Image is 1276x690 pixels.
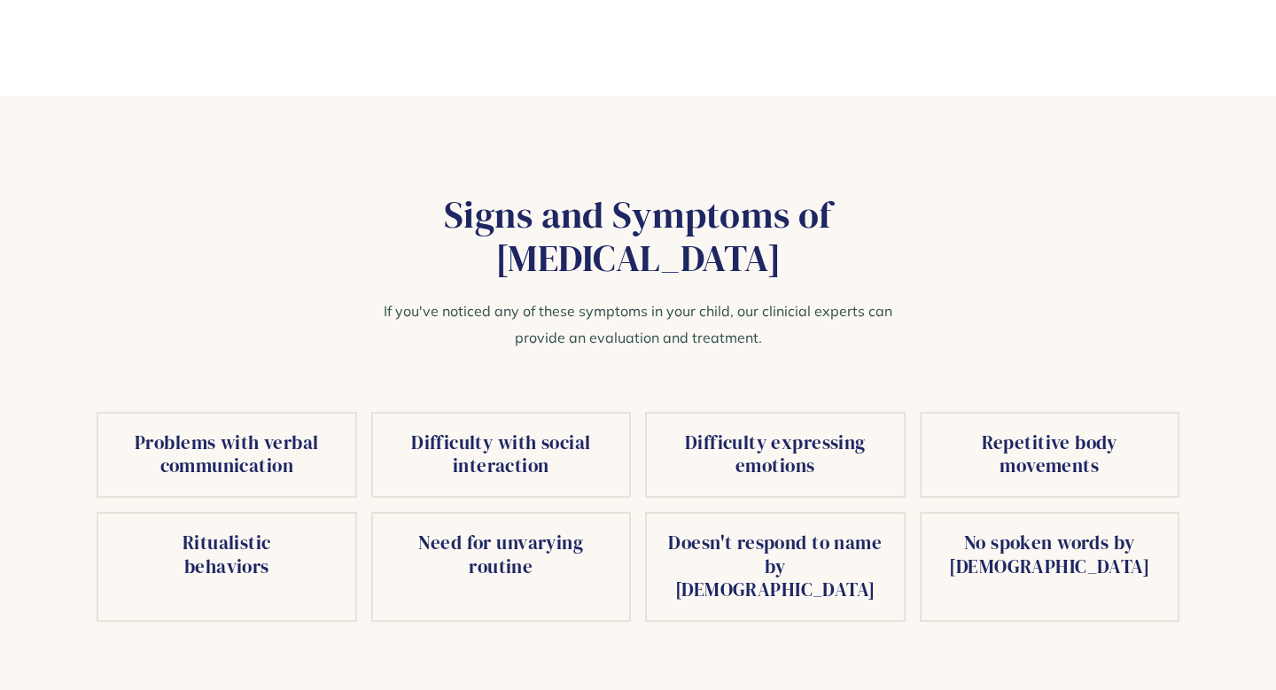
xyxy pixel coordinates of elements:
h4: Doesn't respond to name by [DEMOGRAPHIC_DATA] [665,531,886,602]
h4: No spoken words by [DEMOGRAPHIC_DATA] [939,531,1161,578]
h4: Repetitive body movements [939,431,1161,478]
h4: Need for unvarying routine [391,531,612,578]
h4: Difficulty with social interaction [391,431,612,478]
h4: Difficulty expressing emotions [665,431,886,478]
h4: Ritualistic behaviors [116,531,338,578]
h4: Problems with verbal communication [116,431,338,478]
h2: Signs and Symptoms of [MEDICAL_DATA] [357,193,919,297]
p: If you've noticed any of these symptoms in your child, our clinicial experts can provide an evalu... [357,298,919,351]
